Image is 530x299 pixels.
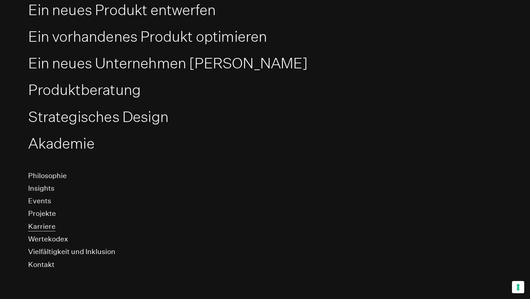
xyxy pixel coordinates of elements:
[28,247,115,257] a: Vielfältigkeit und Inklusion
[28,54,308,72] a: Ein neues Unternehmen [PERSON_NAME]
[28,209,56,218] a: Projekte
[28,1,216,19] a: Ein neues Produkt entwerfen
[512,281,524,293] button: Your consent preferences for tracking technologies
[28,81,141,99] a: Produktberatung
[28,171,67,181] a: Philosophie
[28,184,54,193] a: Insights
[28,135,94,153] a: Akademie
[28,235,68,244] a: Wertekodex
[28,108,168,126] a: Strategisches Design
[28,196,51,206] a: Events
[28,260,54,269] a: Kontakt
[28,28,267,46] a: Ein vorhandenes Produkt optimieren
[28,222,56,231] a: Karriere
